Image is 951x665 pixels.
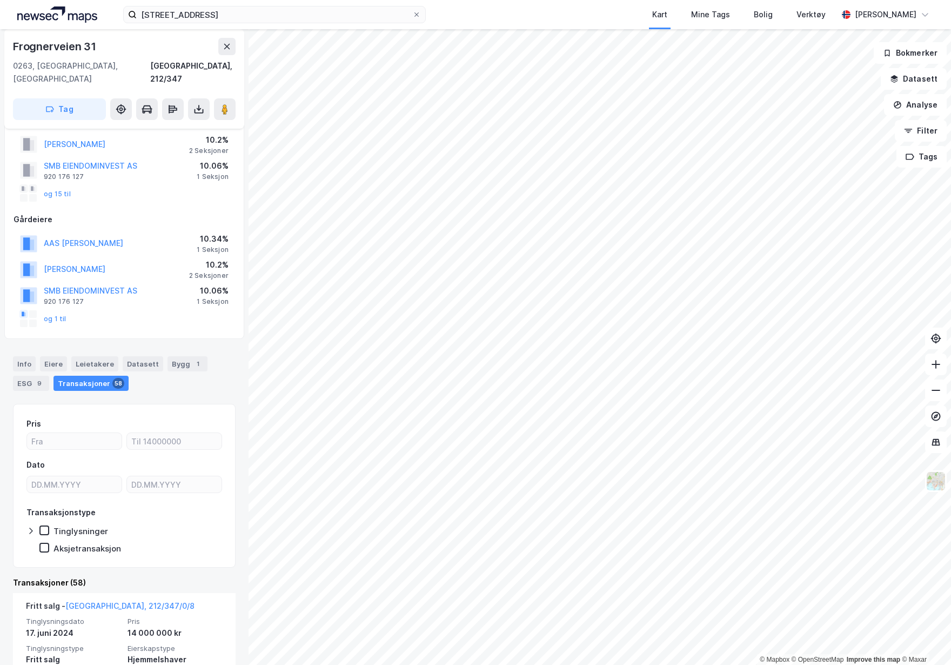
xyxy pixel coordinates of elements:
div: Bolig [754,8,773,21]
div: 920 176 127 [44,172,84,181]
div: 10.06% [197,284,229,297]
div: 10.2% [189,134,229,147]
div: 58 [112,378,124,389]
img: logo.a4113a55bc3d86da70a041830d287a7e.svg [17,6,97,23]
div: Gårdeiere [14,213,235,226]
a: Mapbox [760,656,789,663]
a: [GEOGRAPHIC_DATA], 212/347/0/8 [65,601,195,610]
div: Eiere [40,356,67,371]
div: Fritt salg - [26,600,195,617]
div: 1 Seksjon [197,172,229,181]
div: 14 000 000 kr [128,627,223,640]
div: 1 Seksjon [197,297,229,306]
div: Verktøy [796,8,826,21]
div: 0263, [GEOGRAPHIC_DATA], [GEOGRAPHIC_DATA] [13,59,150,85]
button: Tag [13,98,106,120]
span: Tinglysningstype [26,644,121,653]
div: 9 [34,378,45,389]
button: Bokmerker [874,42,947,64]
button: Analyse [884,94,947,116]
div: Frognerveien 31 [13,38,98,55]
div: ESG [13,376,49,391]
img: Z [926,471,946,491]
input: Søk på adresse, matrikkel, gårdeiere, leietakere eller personer [137,6,412,23]
div: Tinglysninger [53,526,108,536]
input: DD.MM.YYYY [27,476,122,493]
div: 10.06% [197,159,229,172]
div: 1 [192,358,203,369]
div: 17. juni 2024 [26,627,121,640]
div: Datasett [123,356,163,371]
div: 2 Seksjoner [189,147,229,155]
div: Bygg [168,356,207,371]
div: 10.34% [197,232,229,245]
div: 920 176 127 [44,297,84,306]
button: Tags [896,146,947,168]
div: Leietakere [71,356,118,371]
div: Mine Tags [691,8,730,21]
div: Dato [26,458,45,471]
div: Transaksjoner (58) [13,576,236,589]
iframe: Chat Widget [897,613,951,665]
a: OpenStreetMap [792,656,844,663]
div: 2 Seksjoner [189,271,229,280]
div: Kart [652,8,667,21]
div: Transaksjonstype [26,506,96,519]
button: Filter [895,120,947,142]
div: [PERSON_NAME] [855,8,916,21]
div: Info [13,356,36,371]
div: 1 Seksjon [197,245,229,254]
span: Tinglysningsdato [26,617,121,626]
div: Pris [26,417,41,430]
button: Datasett [881,68,947,90]
input: DD.MM.YYYY [127,476,222,493]
input: Til 14000000 [127,433,222,449]
input: Fra [27,433,122,449]
div: Aksjetransaksjon [53,543,121,554]
a: Improve this map [847,656,900,663]
div: Transaksjoner [53,376,129,391]
span: Eierskapstype [128,644,223,653]
div: [GEOGRAPHIC_DATA], 212/347 [150,59,236,85]
span: Pris [128,617,223,626]
div: 10.2% [189,258,229,271]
